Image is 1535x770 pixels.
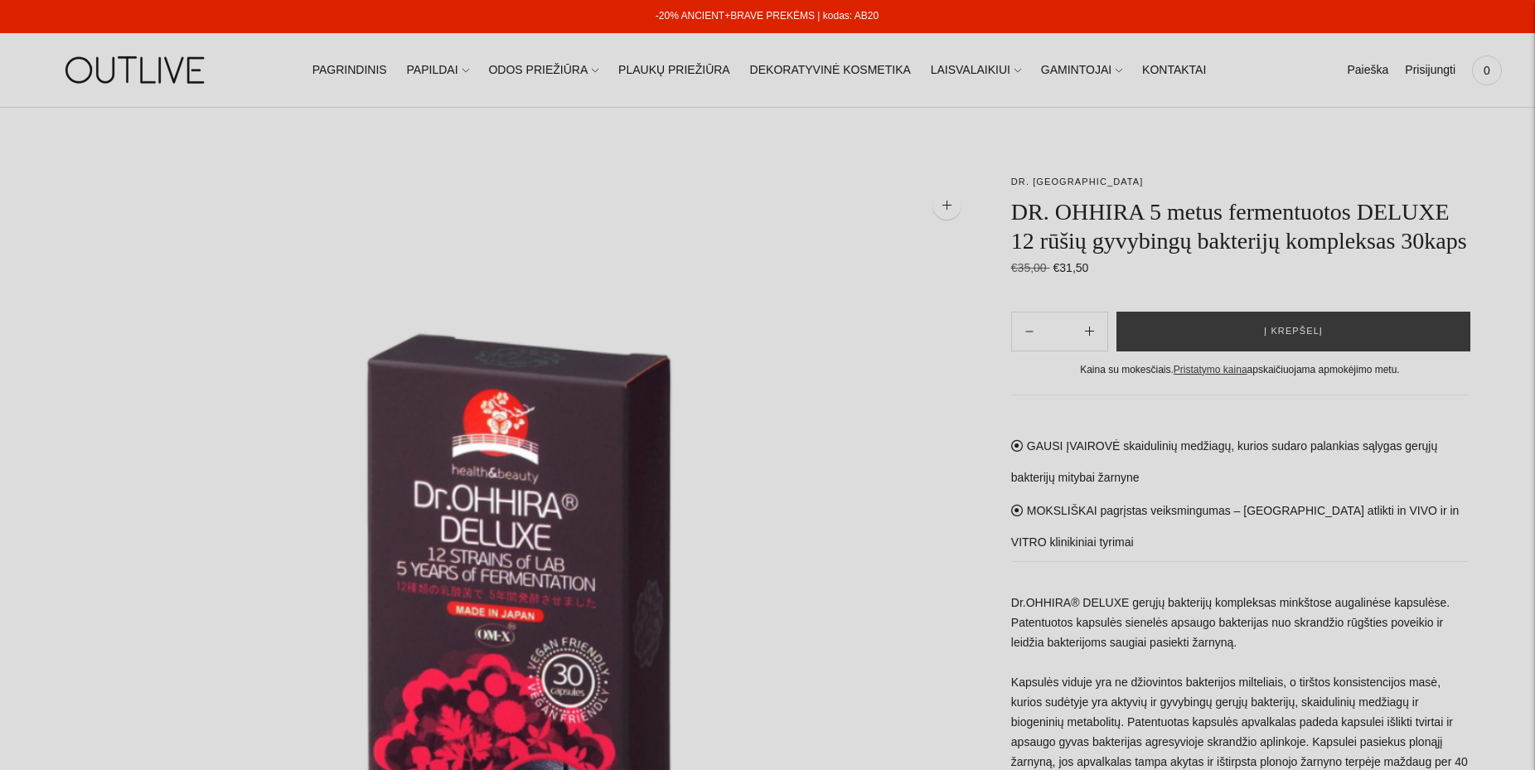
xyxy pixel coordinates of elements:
a: LAISVALAIKIUI [931,52,1021,89]
a: DEKORATYVINĖ KOSMETIKA [750,52,911,89]
input: Product quantity [1047,319,1072,343]
a: Pristatymo kaina [1174,364,1247,375]
img: OUTLIVE [33,41,240,99]
a: PAGRINDINIS [312,52,387,89]
a: DR. [GEOGRAPHIC_DATA] [1011,177,1144,186]
a: 0 [1472,52,1502,89]
span: 0 [1475,59,1499,82]
span: €31,50 [1053,261,1089,274]
s: €35,00 [1011,261,1050,274]
a: -20% ANCIENT+BRAVE PREKĖMS | kodas: AB20 [656,10,879,22]
a: ODOS PRIEŽIŪRA [488,52,598,89]
div: Kaina su mokesčiais. apskaičiuojama apmokėjimo metu. [1011,361,1469,379]
a: GAMINTOJAI [1041,52,1122,89]
a: PLAUKŲ PRIEŽIŪRA [618,52,730,89]
a: Prisijungti [1405,52,1455,89]
button: Į krepšelį [1116,312,1470,351]
a: KONTAKTAI [1142,52,1206,89]
a: Paieška [1347,52,1388,89]
button: Add product quantity [1012,312,1047,351]
button: Subtract product quantity [1072,312,1107,351]
a: PAPILDAI [407,52,469,89]
span: Į krepšelį [1264,323,1323,340]
h1: DR. OHHIRA 5 metus fermentuotos DELUXE 12 rūšių gyvybingų bakterijų kompleksas 30kaps [1011,197,1469,255]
